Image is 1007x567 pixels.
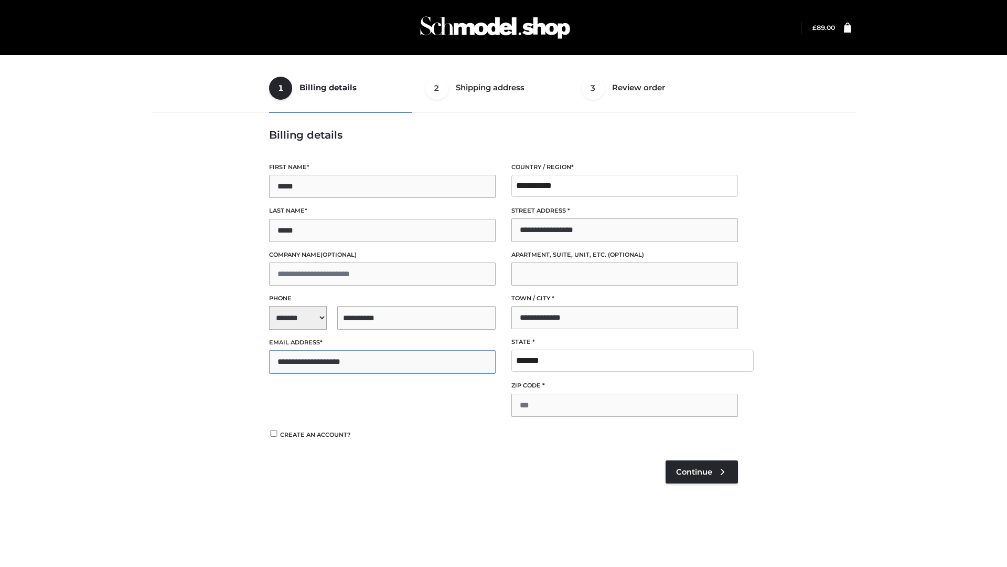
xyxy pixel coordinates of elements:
label: First name [269,162,496,172]
span: (optional) [320,251,357,258]
span: (optional) [608,251,644,258]
label: Last name [269,206,496,216]
h3: Billing details [269,129,738,141]
a: Continue [666,460,738,484]
label: State [511,337,738,347]
input: Create an account? [269,430,278,437]
label: Email address [269,338,496,348]
a: £89.00 [812,24,835,31]
span: Continue [676,467,712,477]
label: ZIP Code [511,381,738,391]
span: £ [812,24,817,31]
label: Country / Region [511,162,738,172]
img: Schmodel Admin 964 [416,7,574,48]
label: Town / City [511,293,738,303]
label: Street address [511,206,738,216]
span: Create an account? [280,431,351,438]
label: Phone [269,293,496,303]
label: Company name [269,250,496,260]
bdi: 89.00 [812,24,835,31]
label: Apartment, suite, unit, etc. [511,250,738,260]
